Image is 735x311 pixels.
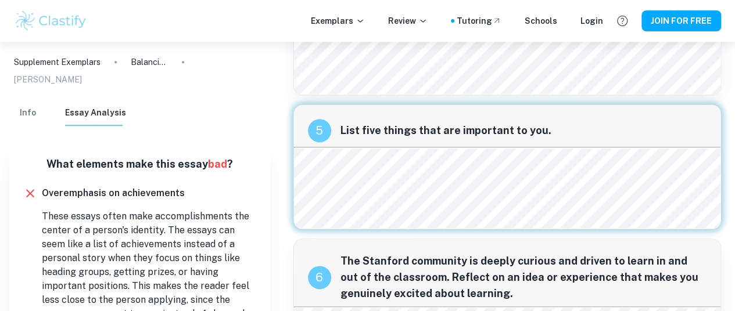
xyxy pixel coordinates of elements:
p: [PERSON_NAME] [14,73,82,86]
span: List five things that are important to you. [340,122,707,139]
a: Login [580,15,603,27]
span: The Stanford community is deeply curious and driven to learn in and out of the classroom. Reflect... [340,253,707,302]
a: Tutoring [457,15,501,27]
button: Help and Feedback [612,11,632,31]
button: Info [14,100,42,126]
h6: Overemphasis on achievements [42,186,256,200]
span: bad [208,158,227,170]
p: Exemplars [311,15,365,27]
h6: What elements make this essay ? [19,156,261,172]
button: JOIN FOR FREE [641,10,721,31]
img: Clastify logo [14,9,88,32]
p: Balancing Academics and Leadership: My Last Two [PERSON_NAME] [131,56,168,68]
p: Review [388,15,428,27]
a: Supplement Exemplars [14,56,101,68]
div: recipe [308,266,331,289]
button: Essay Analysis [65,100,126,126]
a: Schools [525,15,557,27]
div: recipe [308,119,331,142]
